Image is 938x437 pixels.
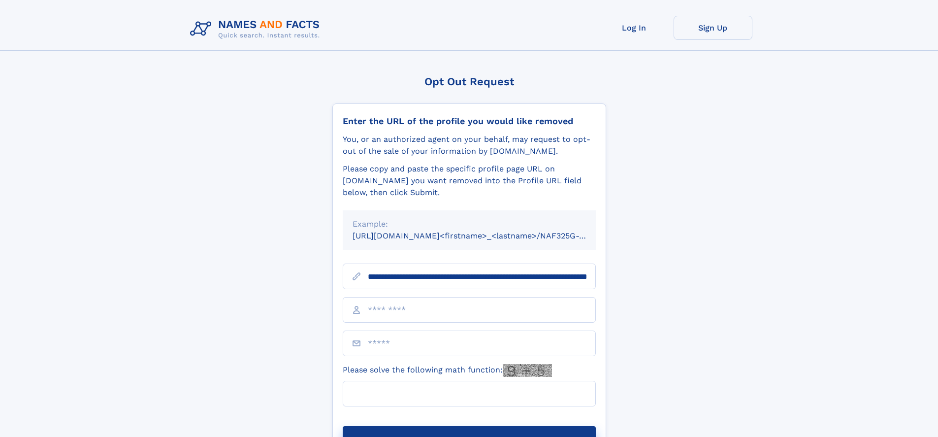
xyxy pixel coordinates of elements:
[186,16,328,42] img: Logo Names and Facts
[332,75,606,88] div: Opt Out Request
[343,134,596,157] div: You, or an authorized agent on your behalf, may request to opt-out of the sale of your informatio...
[595,16,674,40] a: Log In
[343,116,596,127] div: Enter the URL of the profile you would like removed
[674,16,752,40] a: Sign Up
[353,218,586,230] div: Example:
[343,163,596,199] div: Please copy and paste the specific profile page URL on [DOMAIN_NAME] you want removed into the Pr...
[343,364,552,377] label: Please solve the following math function:
[353,231,615,240] small: [URL][DOMAIN_NAME]<firstname>_<lastname>/NAF325G-xxxxxxxx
